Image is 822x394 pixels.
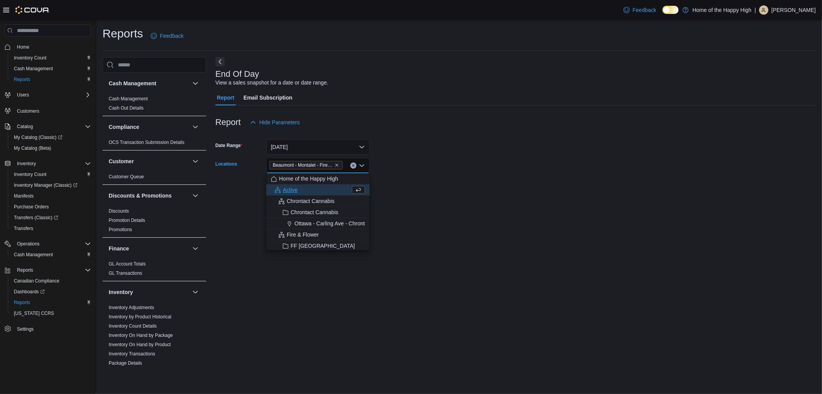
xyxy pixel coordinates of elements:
[103,94,206,116] div: Cash Management
[109,157,189,165] button: Customer
[287,231,319,238] span: Fire & Flower
[11,250,91,259] span: Cash Management
[14,55,47,61] span: Inventory Count
[109,245,189,252] button: Finance
[14,265,36,275] button: Reports
[755,5,756,15] p: |
[215,69,259,79] h3: End Of Day
[191,244,200,253] button: Finance
[266,184,370,196] button: Active
[215,142,243,149] label: Date Range
[11,144,91,153] span: My Catalog (Beta)
[109,123,189,131] button: Compliance
[11,309,91,318] span: Washington CCRS
[17,44,29,50] span: Home
[2,323,94,335] button: Settings
[11,202,91,211] span: Purchase Orders
[11,298,33,307] a: Reports
[148,28,187,44] a: Feedback
[217,90,234,105] span: Report
[109,333,173,338] a: Inventory On Hand by Package
[109,174,144,180] span: Customer Queue
[11,181,91,190] span: Inventory Manager (Classic)
[103,259,206,281] div: Finance
[109,123,139,131] h3: Compliance
[14,122,36,131] button: Catalog
[14,106,91,115] span: Customers
[11,144,54,153] a: My Catalog (Beta)
[14,122,91,131] span: Catalog
[14,182,77,188] span: Inventory Manager (Classic)
[215,118,241,127] h3: Report
[11,224,91,233] span: Transfers
[109,351,155,357] a: Inventory Transactions
[8,223,94,234] button: Transfers
[8,74,94,85] button: Reports
[11,53,50,63] a: Inventory Count
[761,5,767,15] span: JL
[109,139,185,145] span: OCS Transaction Submission Details
[247,115,303,130] button: Hide Parameters
[8,249,94,260] button: Cash Management
[109,208,129,214] span: Discounts
[191,287,200,297] button: Inventory
[266,229,370,240] button: Fire & Flower
[11,133,66,142] a: My Catalog (Classic)
[8,308,94,319] button: [US_STATE] CCRS
[2,265,94,276] button: Reports
[693,5,751,15] p: Home of the Happy High
[266,173,370,184] button: Home of the Happy High
[335,163,339,167] button: Remove Beaumont - Montalet - Fire & Flower from selection in this group
[2,238,94,249] button: Operations
[14,204,49,210] span: Purchase Orders
[17,92,29,98] span: Users
[14,66,53,72] span: Cash Management
[160,32,183,40] span: Feedback
[14,159,39,168] button: Inventory
[14,90,32,100] button: Users
[359,162,365,169] button: Close list of options
[103,138,206,150] div: Compliance
[109,217,145,223] span: Promotion Details
[14,252,53,258] span: Cash Management
[109,227,132,233] span: Promotions
[8,191,94,201] button: Manifests
[662,6,679,14] input: Dark Mode
[109,304,154,311] span: Inventory Adjustments
[633,6,656,14] span: Feedback
[109,261,146,267] span: GL Account Totals
[109,261,146,267] a: GL Account Totals
[109,105,144,111] a: Cash Out Details
[215,161,237,167] label: Locations
[14,239,91,249] span: Operations
[109,288,133,296] h3: Inventory
[8,132,94,143] a: My Catalog (Classic)
[11,133,91,142] span: My Catalog (Classic)
[109,227,132,232] a: Promotions
[266,207,370,218] button: Chrontact Cannabis
[14,289,45,295] span: Dashboards
[273,161,333,169] span: Beaumont - Montalet - Fire & Flower
[14,42,32,52] a: Home
[109,192,189,200] button: Discounts & Promotions
[109,323,157,329] a: Inventory Count Details
[14,239,43,249] button: Operations
[11,75,33,84] a: Reports
[11,191,91,201] span: Manifests
[2,105,94,116] button: Customers
[191,79,200,88] button: Cash Management
[109,96,148,102] span: Cash Management
[14,42,91,52] span: Home
[109,360,142,366] a: Package Details
[103,206,206,237] div: Discounts & Promotions
[8,212,94,223] a: Transfers (Classic)
[2,41,94,52] button: Home
[8,63,94,74] button: Cash Management
[266,139,370,155] button: [DATE]
[14,265,91,275] span: Reports
[8,143,94,154] button: My Catalog (Beta)
[11,170,91,179] span: Inventory Count
[191,157,200,166] button: Customer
